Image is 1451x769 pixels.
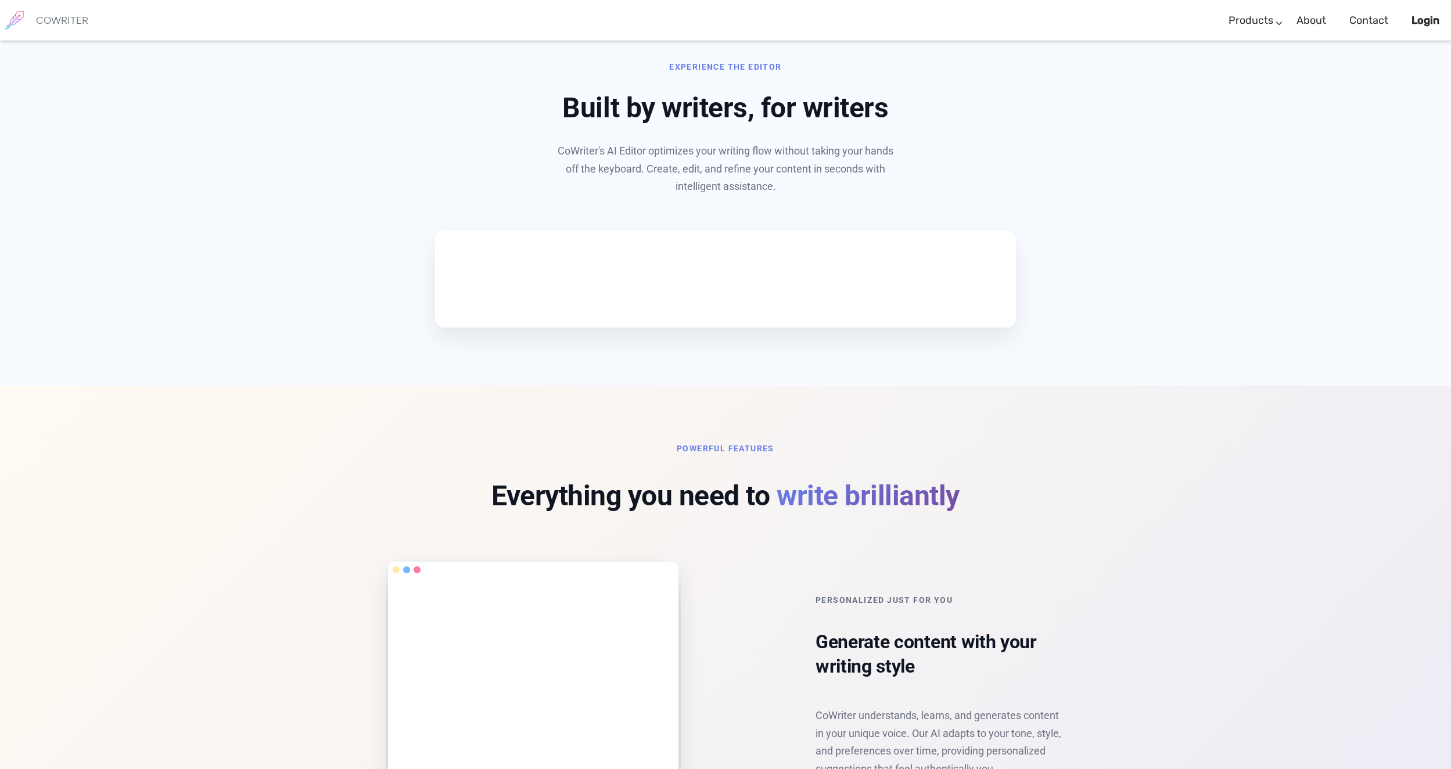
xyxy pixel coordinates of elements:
[1229,3,1273,38] a: Products
[1296,3,1326,38] a: About
[816,595,1065,605] h6: Personalized just for you
[1349,3,1388,38] a: Contact
[777,479,960,513] span: write brilliantly
[1412,14,1439,27] b: Login
[816,614,1065,692] h3: Generate content with your writing style
[473,59,978,80] div: Experience the Editor
[551,142,900,196] p: CoWriter's AI Editor optimizes your writing flow without taking your hands off the keyboard. Crea...
[1412,3,1439,38] a: Login
[36,15,88,26] h6: COWRITER
[386,444,1065,468] h6: Powerful Features
[562,91,888,124] span: Built by writers, for writers
[386,479,1065,513] h2: Everything you need to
